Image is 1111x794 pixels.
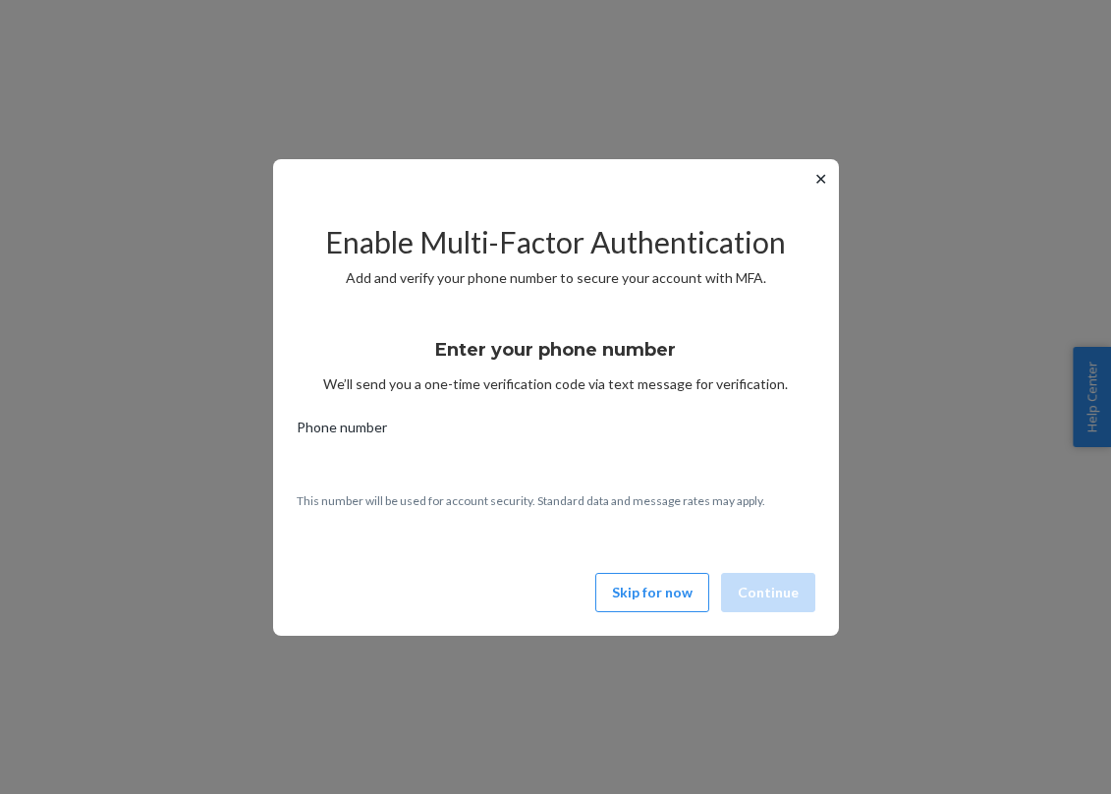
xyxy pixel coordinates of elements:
[810,167,831,191] button: ✕
[595,573,709,612] button: Skip for now
[297,268,815,288] p: Add and verify your phone number to secure your account with MFA.
[721,573,815,612] button: Continue
[297,418,387,445] span: Phone number
[297,226,815,258] h2: Enable Multi-Factor Authentication
[297,492,815,509] p: This number will be used for account security. Standard data and message rates may apply.
[435,337,676,363] h3: Enter your phone number
[297,321,815,394] div: We’ll send you a one-time verification code via text message for verification.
